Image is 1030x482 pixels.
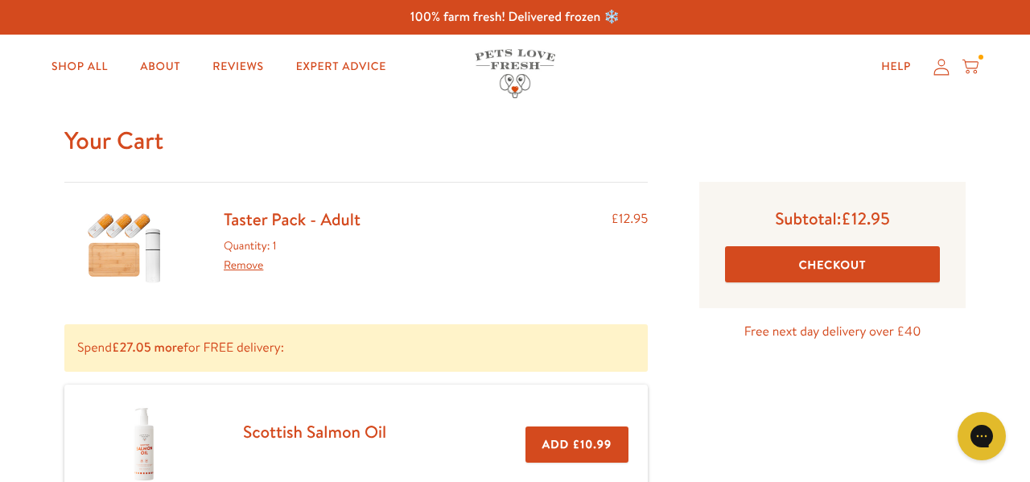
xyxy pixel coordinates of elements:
[725,208,940,229] p: Subtotal:
[224,237,360,275] div: Quantity: 1
[64,324,648,372] p: Spend for FREE delivery:
[725,246,940,282] button: Checkout
[39,51,121,83] a: Shop All
[475,49,555,98] img: Pets Love Fresh
[283,51,399,83] a: Expert Advice
[112,339,183,356] b: £27.05 more
[64,125,966,156] h1: Your Cart
[84,208,165,286] img: Taster Pack - Adult
[243,420,386,443] a: Scottish Salmon Oil
[611,208,648,286] div: £12.95
[525,426,628,463] button: Add £10.99
[699,321,966,343] p: Free next day delivery over £40
[200,51,276,83] a: Reviews
[841,207,890,230] span: £12.95
[127,51,193,83] a: About
[224,257,263,273] a: Remove
[950,406,1014,466] iframe: Gorgias live chat messenger
[224,208,360,231] a: Taster Pack - Adult
[868,51,924,83] a: Help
